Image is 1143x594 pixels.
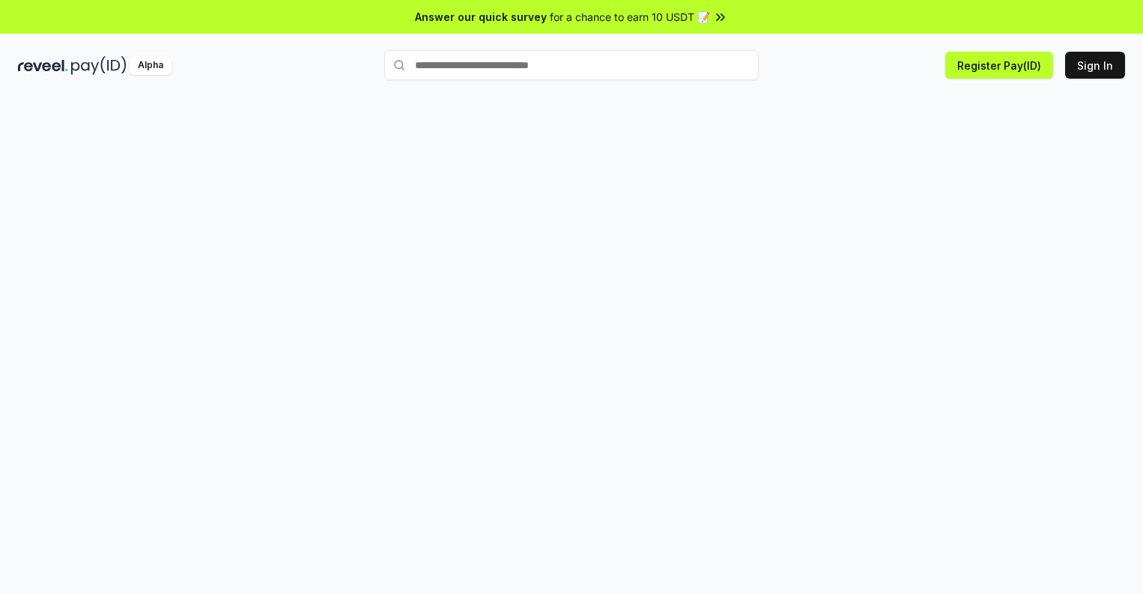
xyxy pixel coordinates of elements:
[71,56,127,75] img: pay_id
[18,56,68,75] img: reveel_dark
[1065,52,1125,79] button: Sign In
[130,56,172,75] div: Alpha
[945,52,1053,79] button: Register Pay(ID)
[415,9,547,25] span: Answer our quick survey
[550,9,710,25] span: for a chance to earn 10 USDT 📝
